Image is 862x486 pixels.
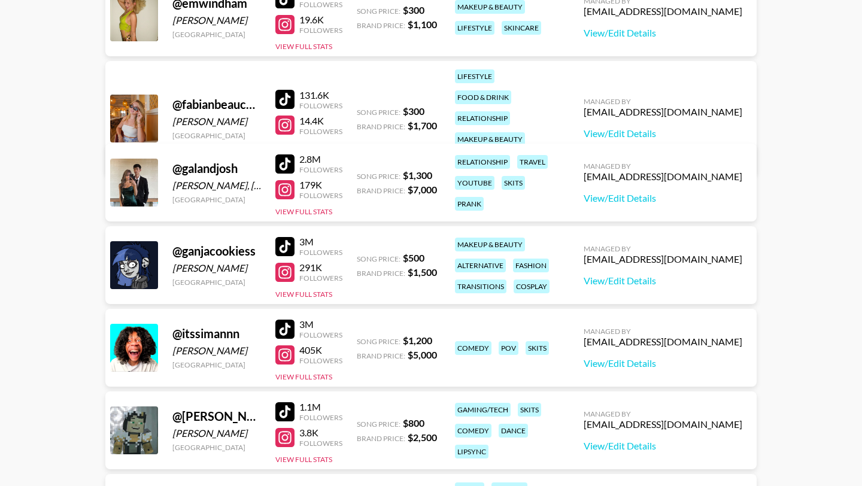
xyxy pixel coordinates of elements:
[408,184,437,195] strong: $ 7,000
[172,278,261,287] div: [GEOGRAPHIC_DATA]
[172,443,261,452] div: [GEOGRAPHIC_DATA]
[408,266,437,278] strong: $ 1,500
[403,4,424,16] strong: $ 300
[502,176,525,190] div: skits
[584,171,742,183] div: [EMAIL_ADDRESS][DOMAIN_NAME]
[299,401,342,413] div: 1.1M
[172,180,261,192] div: [PERSON_NAME], [GEOGRAPHIC_DATA]
[172,131,261,140] div: [GEOGRAPHIC_DATA]
[584,192,742,204] a: View/Edit Details
[299,274,342,283] div: Followers
[357,351,405,360] span: Brand Price:
[408,19,437,30] strong: $ 1,100
[357,337,400,346] span: Song Price:
[357,108,400,117] span: Song Price:
[299,439,342,448] div: Followers
[455,403,511,417] div: gaming/tech
[275,290,332,299] button: View Full Stats
[517,155,548,169] div: travel
[584,440,742,452] a: View/Edit Details
[584,327,742,336] div: Managed By
[502,21,541,35] div: skincare
[172,360,261,369] div: [GEOGRAPHIC_DATA]
[584,409,742,418] div: Managed By
[172,409,261,424] div: @ [PERSON_NAME].[PERSON_NAME]
[172,195,261,204] div: [GEOGRAPHIC_DATA]
[299,14,342,26] div: 19.6K
[403,252,424,263] strong: $ 500
[357,254,400,263] span: Song Price:
[584,97,742,106] div: Managed By
[584,162,742,171] div: Managed By
[299,262,342,274] div: 291K
[172,97,261,112] div: @ fabianbeaucoudrayy
[299,427,342,439] div: 3.8K
[455,21,494,35] div: lifestyle
[408,120,437,131] strong: $ 1,700
[455,341,491,355] div: comedy
[513,259,549,272] div: fashion
[275,455,332,464] button: View Full Stats
[299,236,342,248] div: 3M
[455,238,525,251] div: makeup & beauty
[172,116,261,127] div: [PERSON_NAME]
[518,403,541,417] div: skits
[455,280,506,293] div: transitions
[455,424,491,438] div: comedy
[172,345,261,357] div: [PERSON_NAME]
[403,335,432,346] strong: $ 1,200
[455,176,494,190] div: youtube
[584,275,742,287] a: View/Edit Details
[408,432,437,443] strong: $ 2,500
[357,122,405,131] span: Brand Price:
[299,179,342,191] div: 179K
[299,89,342,101] div: 131.6K
[299,344,342,356] div: 405K
[584,244,742,253] div: Managed By
[584,357,742,369] a: View/Edit Details
[455,111,510,125] div: relationship
[526,341,549,355] div: skits
[275,372,332,381] button: View Full Stats
[299,101,342,110] div: Followers
[172,161,261,176] div: @ galandjosh
[499,341,518,355] div: pov
[275,42,332,51] button: View Full Stats
[584,27,742,39] a: View/Edit Details
[275,207,332,216] button: View Full Stats
[299,26,342,35] div: Followers
[584,253,742,265] div: [EMAIL_ADDRESS][DOMAIN_NAME]
[403,417,424,429] strong: $ 800
[455,155,510,169] div: relationship
[299,318,342,330] div: 3M
[299,115,342,127] div: 14.4K
[357,269,405,278] span: Brand Price:
[299,356,342,365] div: Followers
[299,127,342,136] div: Followers
[275,143,332,152] button: View Full Stats
[357,434,405,443] span: Brand Price:
[172,30,261,39] div: [GEOGRAPHIC_DATA]
[357,21,405,30] span: Brand Price:
[514,280,550,293] div: cosplay
[408,349,437,360] strong: $ 5,000
[455,69,494,83] div: lifestyle
[455,197,484,211] div: prank
[455,259,506,272] div: alternative
[584,418,742,430] div: [EMAIL_ADDRESS][DOMAIN_NAME]
[357,186,405,195] span: Brand Price:
[299,153,342,165] div: 2.8M
[172,326,261,341] div: @ itssimannn
[499,424,528,438] div: dance
[299,191,342,200] div: Followers
[357,7,400,16] span: Song Price:
[172,244,261,259] div: @ ganjacookiess
[584,127,742,139] a: View/Edit Details
[403,169,432,181] strong: $ 1,300
[299,165,342,174] div: Followers
[172,14,261,26] div: [PERSON_NAME]
[172,427,261,439] div: [PERSON_NAME]
[172,262,261,274] div: [PERSON_NAME]
[584,106,742,118] div: [EMAIL_ADDRESS][DOMAIN_NAME]
[455,132,525,146] div: makeup & beauty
